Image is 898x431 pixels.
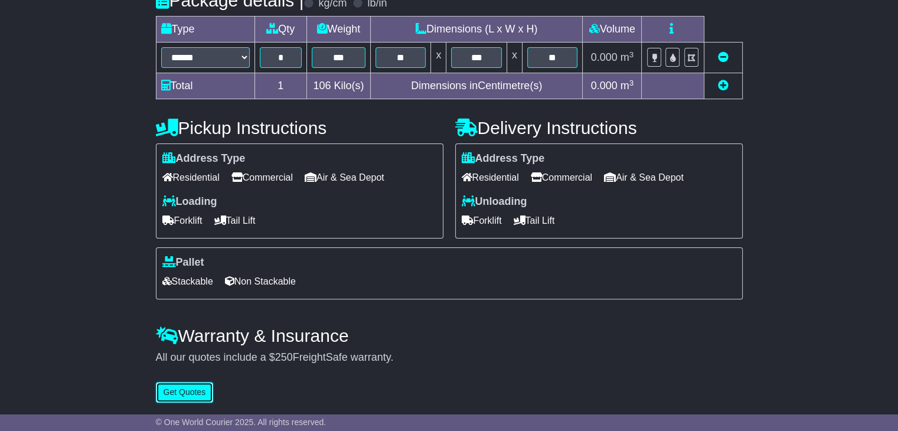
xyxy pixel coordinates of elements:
[455,118,743,138] h4: Delivery Instructions
[305,168,384,187] span: Air & Sea Depot
[370,73,582,99] td: Dimensions in Centimetre(s)
[431,43,446,73] td: x
[718,80,729,92] a: Add new item
[162,168,220,187] span: Residential
[462,211,502,230] span: Forklift
[462,152,545,165] label: Address Type
[583,17,642,43] td: Volume
[156,17,254,43] td: Type
[162,195,217,208] label: Loading
[604,168,684,187] span: Air & Sea Depot
[514,211,555,230] span: Tail Lift
[156,382,214,403] button: Get Quotes
[462,168,519,187] span: Residential
[370,17,582,43] td: Dimensions (L x W x H)
[214,211,256,230] span: Tail Lift
[621,51,634,63] span: m
[231,168,293,187] span: Commercial
[254,73,306,99] td: 1
[225,272,296,290] span: Non Stackable
[306,17,370,43] td: Weight
[275,351,293,363] span: 250
[156,118,443,138] h4: Pickup Instructions
[162,152,246,165] label: Address Type
[507,43,522,73] td: x
[591,80,618,92] span: 0.000
[621,80,634,92] span: m
[254,17,306,43] td: Qty
[629,50,634,59] sup: 3
[156,326,743,345] h4: Warranty & Insurance
[306,73,370,99] td: Kilo(s)
[629,79,634,87] sup: 3
[156,351,743,364] div: All our quotes include a $ FreightSafe warranty.
[162,211,203,230] span: Forklift
[591,51,618,63] span: 0.000
[531,168,592,187] span: Commercial
[162,256,204,269] label: Pallet
[162,272,213,290] span: Stackable
[156,73,254,99] td: Total
[462,195,527,208] label: Unloading
[718,51,729,63] a: Remove this item
[156,417,326,427] span: © One World Courier 2025. All rights reserved.
[313,80,331,92] span: 106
